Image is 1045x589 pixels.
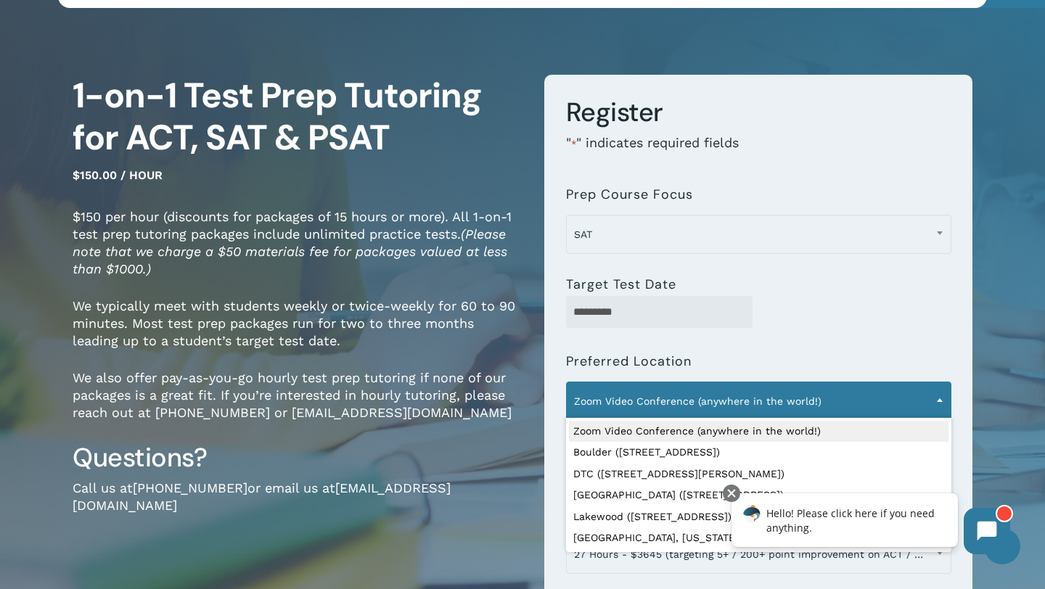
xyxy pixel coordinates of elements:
li: Zoom Video Conference (anywhere in the world!) [569,421,948,442]
span: Zoom Video Conference (anywhere in the world!) [567,386,951,416]
span: $150.00 / hour [73,168,163,182]
li: Boulder ([STREET_ADDRESS]) [569,442,948,464]
a: [PHONE_NUMBER] [133,480,247,495]
p: We also offer pay-as-you-go hourly test prep tutoring if none of our packages is a great fit. If ... [73,369,522,441]
span: SAT [566,215,951,254]
li: DTC ([STREET_ADDRESS][PERSON_NAME]) [569,464,948,485]
label: Target Test Date [566,277,676,292]
li: [GEOGRAPHIC_DATA], [US_STATE] ([STREET_ADDRESS][US_STATE]) [569,527,948,549]
p: Call us at or email us at [73,479,522,534]
li: [GEOGRAPHIC_DATA] ([STREET_ADDRESS]) [569,485,948,506]
span: 27 Hours - $3645 (targeting 5+ / 200+ point improvement on ACT / SAT; reg. $4050) [567,539,951,569]
h3: Questions? [73,441,522,474]
p: We typically meet with students weekly or twice-weekly for 60 to 90 minutes. Most test prep packa... [73,297,522,369]
span: SAT [567,219,951,250]
li: Lakewood ([STREET_ADDRESS]) [569,506,948,528]
h3: Register [566,96,951,129]
span: Zoom Video Conference (anywhere in the world!) [566,382,951,421]
p: $150 per hour (discounts for packages of 15 hours or more). All 1-on-1 test prep tutoring package... [73,208,522,297]
iframe: Chatbot [716,482,1025,569]
em: (Please note that we charge a $50 materials fee for packages valued at less than $1000.) [73,226,507,276]
h1: 1-on-1 Test Prep Tutoring for ACT, SAT & PSAT [73,75,522,159]
label: Prep Course Focus [566,187,693,202]
span: 27 Hours - $3645 (targeting 5+ / 200+ point improvement on ACT / SAT; reg. $4050) [566,535,951,574]
p: " " indicates required fields [566,134,951,173]
label: Preferred Location [566,354,692,368]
